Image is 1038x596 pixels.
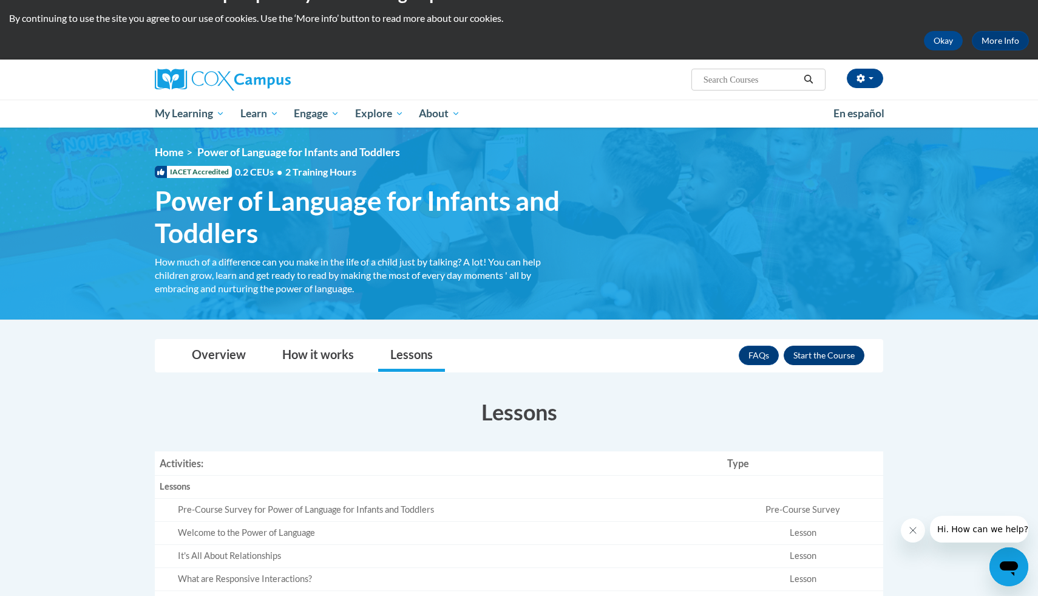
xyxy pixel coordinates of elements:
span: Power of Language for Infants and Toddlers [197,146,400,159]
span: Engage [294,106,339,121]
button: Search [799,72,818,87]
a: Lessons [378,340,445,372]
div: It's All About Relationships [178,550,717,563]
span: 2 Training Hours [285,166,356,177]
button: Enroll [784,346,864,365]
div: Welcome to the Power of Language [178,527,717,539]
a: FAQs [739,346,779,365]
span: En español [833,107,884,120]
a: How it works [270,340,366,372]
p: By continuing to use the site you agree to our use of cookies. Use the ‘More info’ button to read... [9,12,1029,25]
iframe: Button to launch messaging window [989,547,1028,586]
div: How much of a difference can you make in the life of a child just by talking? A lot! You can help... [155,255,574,295]
a: Engage [286,100,347,128]
span: IACET Accredited [155,166,232,178]
button: Okay [924,31,963,50]
a: Overview [180,340,258,372]
a: En español [826,101,892,126]
div: What are Responsive Interactions? [178,573,717,586]
td: Lesson [722,568,883,591]
a: Learn [232,100,287,128]
span: Power of Language for Infants and Toddlers [155,185,574,249]
span: Explore [355,106,404,121]
a: My Learning [147,100,232,128]
iframe: Message from company [930,516,1028,543]
span: About [419,106,460,121]
span: 0.2 CEUs [235,165,356,179]
a: Explore [347,100,412,128]
button: Account Settings [847,69,883,88]
td: Lesson [722,522,883,545]
span: My Learning [155,106,225,121]
img: Cox Campus [155,69,291,91]
div: Main menu [137,100,901,128]
th: Activities: [155,451,722,476]
iframe: Close message [901,518,925,543]
th: Type [722,451,883,476]
input: Search Courses [702,72,799,87]
td: Lesson [722,545,883,568]
td: Pre-Course Survey [722,499,883,522]
a: Home [155,146,183,159]
a: More Info [972,31,1029,50]
a: About [412,100,469,128]
h3: Lessons [155,397,883,427]
div: Lessons [160,481,717,493]
span: • [277,166,282,177]
span: Learn [240,106,279,121]
div: Pre-Course Survey for Power of Language for Infants and Toddlers [178,504,717,516]
a: Cox Campus [155,69,385,91]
